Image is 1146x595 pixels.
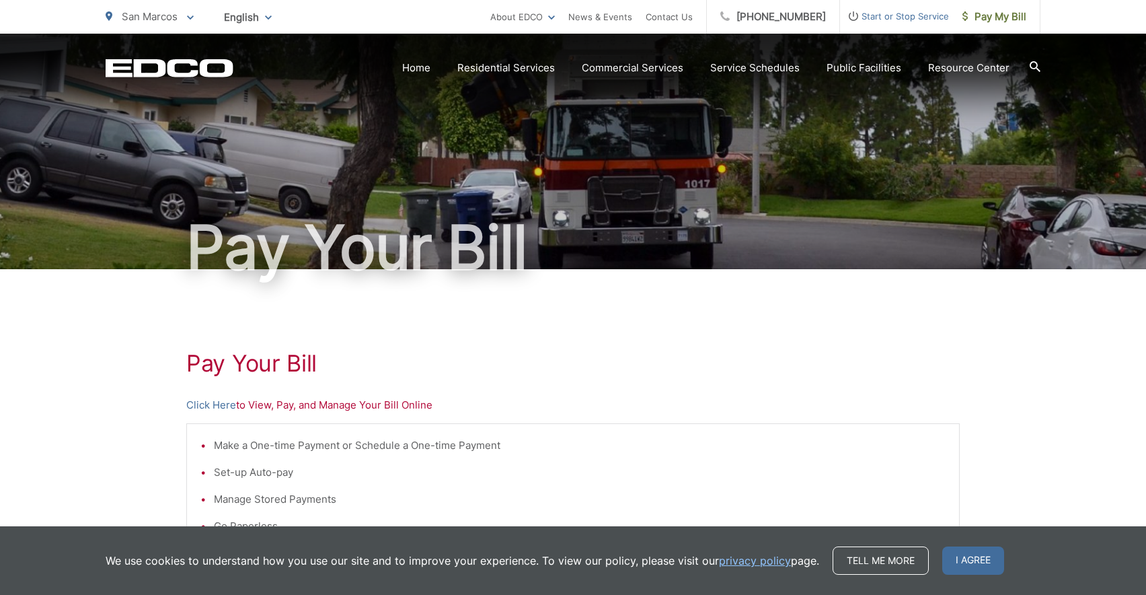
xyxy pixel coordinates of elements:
[106,553,819,569] p: We use cookies to understand how you use our site and to improve your experience. To view our pol...
[568,9,632,25] a: News & Events
[106,59,233,77] a: EDCD logo. Return to the homepage.
[214,5,282,29] span: English
[928,60,1009,76] a: Resource Center
[942,547,1004,575] span: I agree
[214,518,946,534] li: Go Paperless
[402,60,430,76] a: Home
[214,464,946,481] li: Set-up Auto-pay
[490,9,555,25] a: About EDCO
[186,397,960,413] p: to View, Pay, and Manage Your Bill Online
[186,397,236,413] a: Click Here
[646,9,693,25] a: Contact Us
[122,10,178,23] span: San Marcos
[962,9,1026,25] span: Pay My Bill
[214,438,946,454] li: Make a One-time Payment or Schedule a One-time Payment
[106,214,1040,281] h1: Pay Your Bill
[719,553,791,569] a: privacy policy
[833,547,929,575] a: Tell me more
[582,60,683,76] a: Commercial Services
[457,60,555,76] a: Residential Services
[214,491,946,508] li: Manage Stored Payments
[186,350,960,377] h1: Pay Your Bill
[710,60,800,76] a: Service Schedules
[827,60,901,76] a: Public Facilities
